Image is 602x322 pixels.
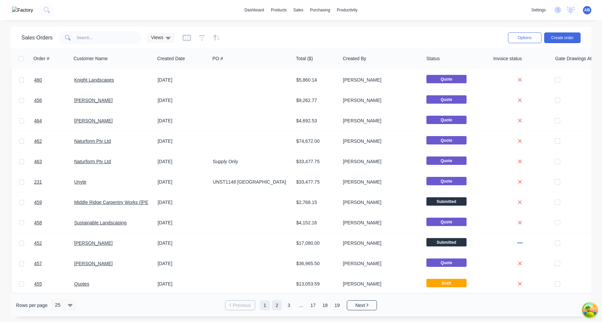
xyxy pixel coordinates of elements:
a: 464 [34,111,74,131]
span: 464 [34,117,42,124]
div: [DATE] [158,240,207,246]
button: Options [508,32,541,43]
div: PO # [212,55,223,62]
span: 458 [34,219,42,226]
div: $4,692.53 [296,117,336,124]
div: products [268,5,290,15]
a: Next page [347,302,377,309]
a: Middle Ridge Carpentry Works ([PERSON_NAME]) [74,200,181,205]
a: 231 [34,172,74,192]
div: $9,262.77 [296,97,336,104]
div: UNST1148 [GEOGRAPHIC_DATA] [213,179,287,185]
a: Page 18 [320,300,330,310]
div: [DATE] [158,97,207,104]
a: 457 [34,253,74,274]
div: [DATE] [158,179,207,185]
span: Rows per page [16,302,47,309]
div: [DATE] [158,219,207,226]
div: Invoice status [493,55,522,62]
div: Created Date [157,55,185,62]
h1: Sales Orders [21,34,53,41]
span: 231 [34,179,42,185]
a: Knight Landscapes [74,77,114,83]
span: Quote [426,136,467,144]
button: Create order [544,32,581,43]
input: Search... [77,31,142,44]
span: 457 [34,260,42,267]
div: $36,965.50 [296,260,336,267]
span: Quote [426,177,467,185]
a: Previous page [225,302,255,309]
div: [PERSON_NAME] [343,158,417,165]
div: [DATE] [158,117,207,124]
a: Naturform Pty Ltd [74,138,111,144]
span: 452 [34,240,42,246]
div: Supply Only [213,158,287,165]
a: 462 [34,131,74,151]
div: Order # [33,55,49,62]
a: Page 2 [272,300,282,310]
a: 458 [34,213,74,233]
button: Open Tanstack query devtools [583,303,597,317]
div: sales [290,5,307,15]
a: 463 [34,151,74,172]
span: Quote [426,95,467,104]
div: $5,860.14 [296,77,336,83]
div: [DATE] [158,199,207,206]
a: Page 1 is your current page [260,300,270,310]
span: 462 [34,138,42,144]
div: [PERSON_NAME] [343,281,417,287]
a: 460 [34,70,74,90]
span: AB [584,7,590,13]
a: Quotes [74,281,89,287]
span: Quote [426,75,467,83]
a: 456 [34,90,74,110]
span: 456 [34,97,42,104]
div: $17,080.00 [296,240,336,246]
span: Quote [426,156,467,165]
div: $33,477.75 [296,158,336,165]
div: [PERSON_NAME] [343,260,417,267]
div: $2,768.15 [296,199,336,206]
span: 463 [34,158,42,165]
div: [DATE] [158,138,207,144]
a: Sustainable Landscaping [74,220,126,225]
div: [PERSON_NAME] [343,77,417,83]
div: [DATE] [158,281,207,287]
img: Factory [12,7,33,14]
div: [PERSON_NAME] [343,219,417,226]
div: productivity [333,5,361,15]
div: [PERSON_NAME] [343,179,417,185]
div: [PERSON_NAME] [343,199,417,206]
ul: Pagination [222,300,380,310]
span: Quote [426,218,467,226]
span: 455 [34,281,42,287]
div: Created By [343,55,366,62]
a: [PERSON_NAME] [74,98,113,103]
div: $13,053.59 [296,281,336,287]
span: Quote [426,258,467,267]
a: 452 [34,233,74,253]
a: Naturform Pty Ltd [74,159,111,164]
div: $74,672.00 [296,138,336,144]
div: [DATE] [158,158,207,165]
a: Page 19 [332,300,342,310]
span: Submitted [426,197,467,206]
span: Submitted [426,238,467,246]
a: 459 [34,192,74,212]
span: 459 [34,199,42,206]
a: Unyte [74,179,87,185]
a: Jump forward [296,300,306,310]
span: Previous [233,302,251,309]
div: [PERSON_NAME] [343,97,417,104]
span: 460 [34,77,42,83]
div: [PERSON_NAME] [343,117,417,124]
div: purchasing [307,5,333,15]
a: Page 3 [284,300,294,310]
div: $4,152.16 [296,219,336,226]
div: [DATE] [158,260,207,267]
div: settings [528,5,549,15]
a: Page 17 [308,300,318,310]
div: $33,477.75 [296,179,336,185]
div: Customer Name [74,55,108,62]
